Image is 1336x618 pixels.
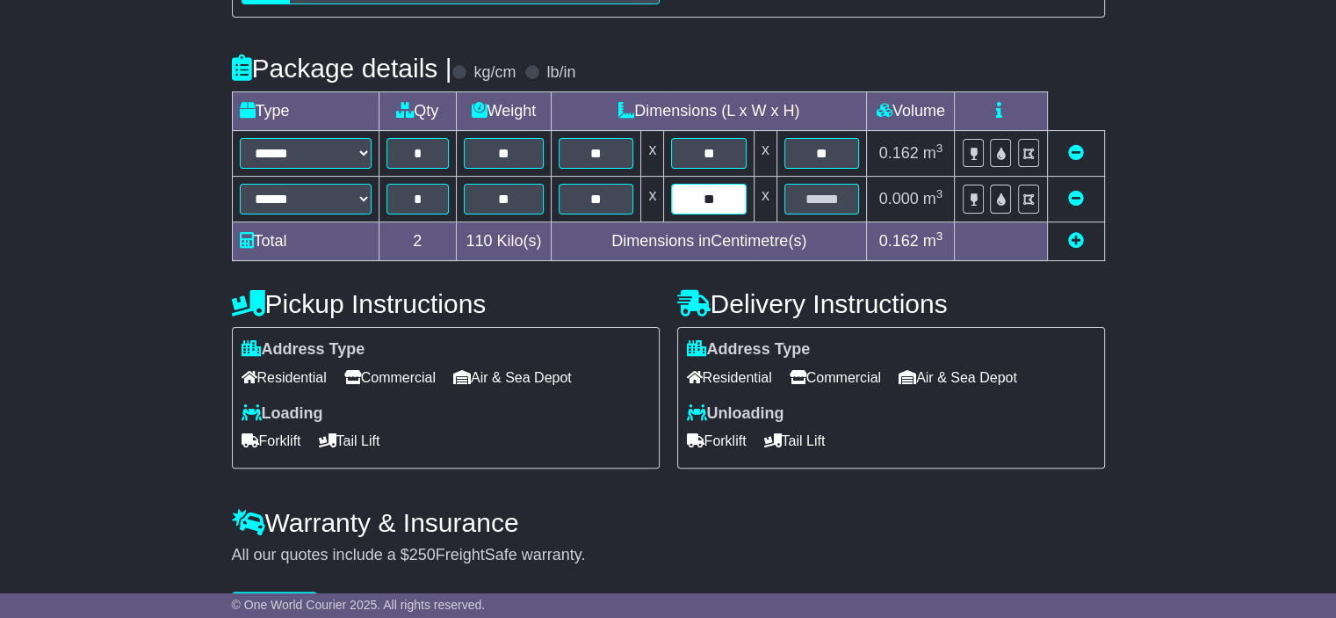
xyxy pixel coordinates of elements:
[879,190,919,207] span: 0.000
[879,232,919,250] span: 0.162
[232,289,660,318] h4: Pickup Instructions
[754,131,776,177] td: x
[232,546,1105,565] div: All our quotes include a $ FreightSafe warranty.
[551,222,866,261] td: Dimensions in Centimetre(s)
[453,364,572,391] span: Air & Sea Depot
[1068,144,1084,162] a: Remove this item
[232,54,452,83] h4: Package details |
[242,340,365,360] label: Address Type
[232,598,486,612] span: © One World Courier 2025. All rights reserved.
[790,364,881,391] span: Commercial
[232,92,379,131] td: Type
[379,222,456,261] td: 2
[923,190,943,207] span: m
[1068,190,1084,207] a: Remove this item
[232,508,1105,537] h4: Warranty & Insurance
[867,92,955,131] td: Volume
[409,546,436,563] span: 250
[466,232,492,250] span: 110
[319,427,380,454] span: Tail Lift
[379,92,456,131] td: Qty
[242,427,301,454] span: Forklift
[456,92,551,131] td: Weight
[641,131,664,177] td: x
[687,364,772,391] span: Residential
[923,232,943,250] span: m
[936,187,943,200] sup: 3
[546,63,575,83] label: lb/in
[754,177,776,222] td: x
[456,222,551,261] td: Kilo(s)
[344,364,436,391] span: Commercial
[473,63,516,83] label: kg/cm
[687,340,811,360] label: Address Type
[242,404,323,424] label: Loading
[899,364,1017,391] span: Air & Sea Depot
[687,404,784,424] label: Unloading
[764,427,826,454] span: Tail Lift
[879,144,919,162] span: 0.162
[677,289,1105,318] h4: Delivery Instructions
[1068,232,1084,250] a: Add new item
[687,427,747,454] span: Forklift
[232,222,379,261] td: Total
[641,177,664,222] td: x
[936,142,943,155] sup: 3
[242,364,327,391] span: Residential
[936,229,943,243] sup: 3
[551,92,866,131] td: Dimensions (L x W x H)
[923,144,943,162] span: m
